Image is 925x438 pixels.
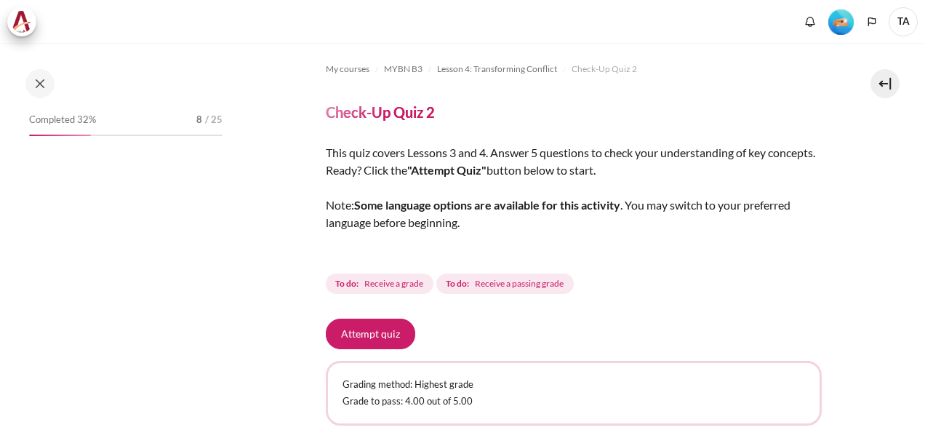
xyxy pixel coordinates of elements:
a: Check-Up Quiz 2 [572,60,637,78]
div: Completion requirements for Check-Up Quiz 2 [326,271,577,297]
h4: Check-Up Quiz 2 [326,103,435,122]
span: MYBN B3 [384,63,423,76]
strong: To do: [446,277,469,290]
a: Architeck Architeck [7,7,44,36]
div: 32% [29,135,91,136]
strong: "Attempt Quiz" [407,163,486,177]
p: Grade to pass: 4.00 out of 5.00 [343,394,805,409]
button: Languages [861,11,883,33]
span: TA [889,7,918,36]
a: My courses [326,60,369,78]
strong: To do: [335,277,359,290]
button: Attempt quiz [326,319,415,349]
span: Receive a grade [364,277,423,290]
strong: Some language options are available for this activity [354,198,620,212]
span: Receive a passing grade [475,277,564,290]
span: Completed 32% [29,113,96,127]
span: Check-Up Quiz 2 [572,63,637,76]
span: / 25 [205,113,223,127]
img: Architeck [12,11,32,33]
p: Grading method: Highest grade [343,378,805,392]
a: MYBN B3 [384,60,423,78]
img: Level #2 [828,9,854,35]
span: Note: [326,198,354,212]
div: Show notification window with no new notifications [799,11,821,33]
div: Level #2 [828,8,854,35]
a: Level #2 [822,8,860,35]
span: My courses [326,63,369,76]
span: Lesson 4: Transforming Conflict [437,63,557,76]
a: Lesson 4: Transforming Conflict [437,60,557,78]
nav: Navigation bar [326,57,822,81]
div: This quiz covers Lessons 3 and 4. Answer 5 questions to check your understanding of key concepts.... [326,144,822,249]
a: User menu [889,7,918,36]
span: 8 [196,113,202,127]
